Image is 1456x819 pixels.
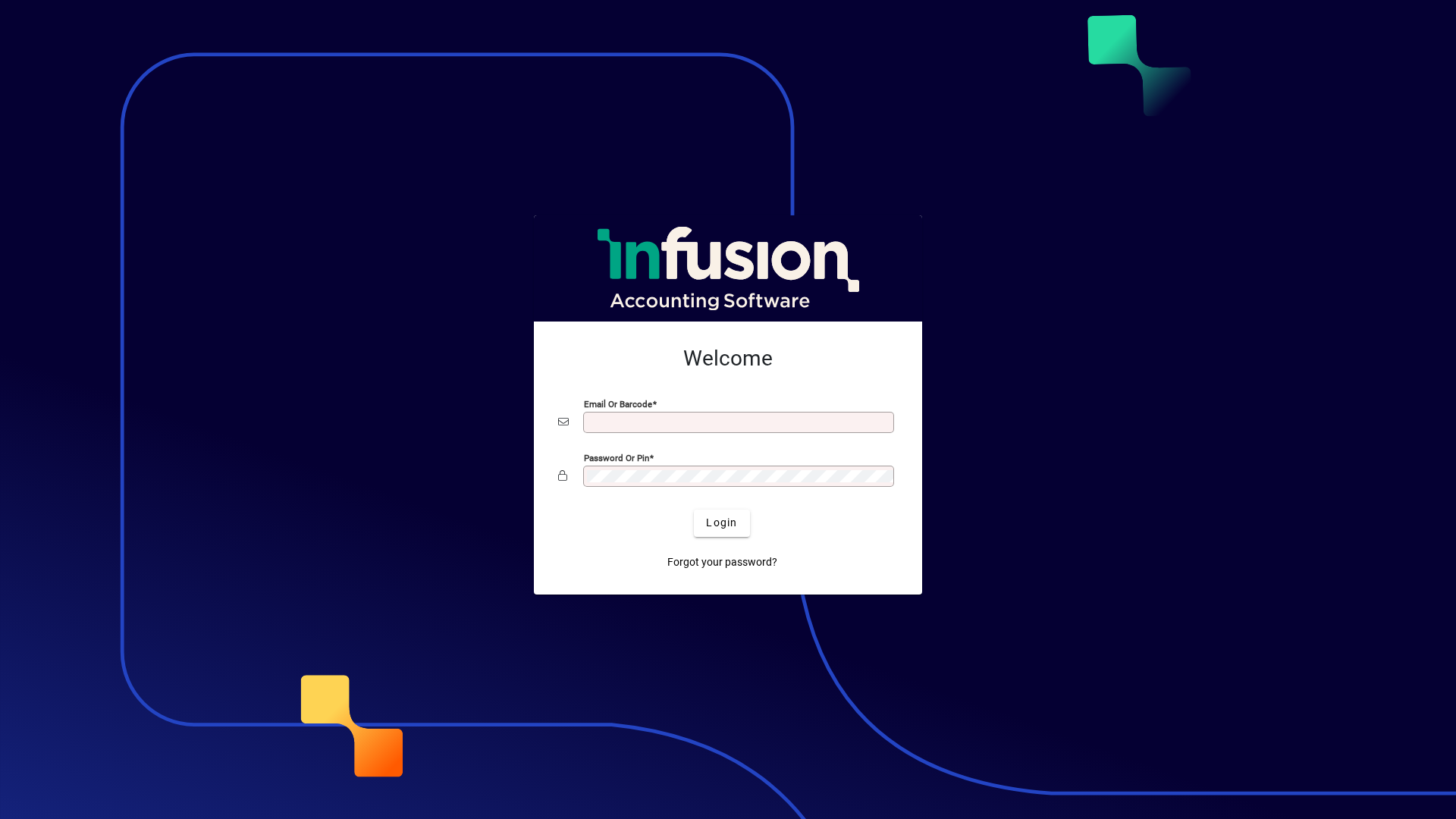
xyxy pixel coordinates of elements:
[694,510,749,537] button: Login
[584,398,652,409] mat-label: Email or Barcode
[661,549,783,576] a: Forgot your password?
[584,452,649,463] mat-label: Password or Pin
[558,346,898,372] h2: Welcome
[667,554,777,570] span: Forgot your password?
[706,515,737,531] span: Login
